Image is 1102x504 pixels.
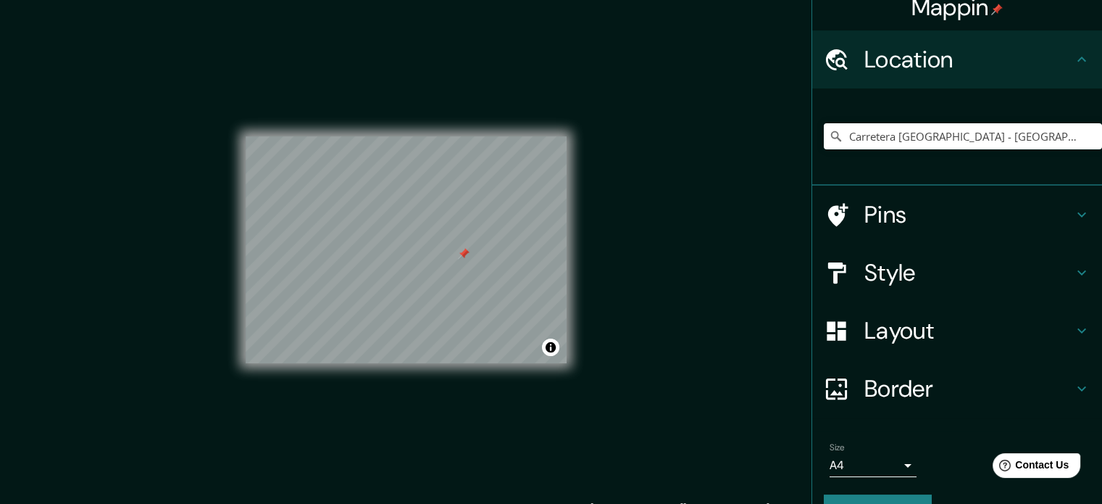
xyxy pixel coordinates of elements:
[864,316,1073,345] h4: Layout
[830,454,917,477] div: A4
[973,447,1086,488] iframe: Help widget launcher
[824,123,1102,149] input: Pick your city or area
[864,45,1073,74] h4: Location
[991,4,1003,15] img: pin-icon.png
[864,200,1073,229] h4: Pins
[812,302,1102,360] div: Layout
[812,186,1102,244] div: Pins
[830,442,845,454] label: Size
[246,136,567,363] canvas: Map
[864,374,1073,403] h4: Border
[864,258,1073,287] h4: Style
[812,30,1102,88] div: Location
[812,360,1102,418] div: Border
[812,244,1102,302] div: Style
[542,339,559,356] button: Toggle attribution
